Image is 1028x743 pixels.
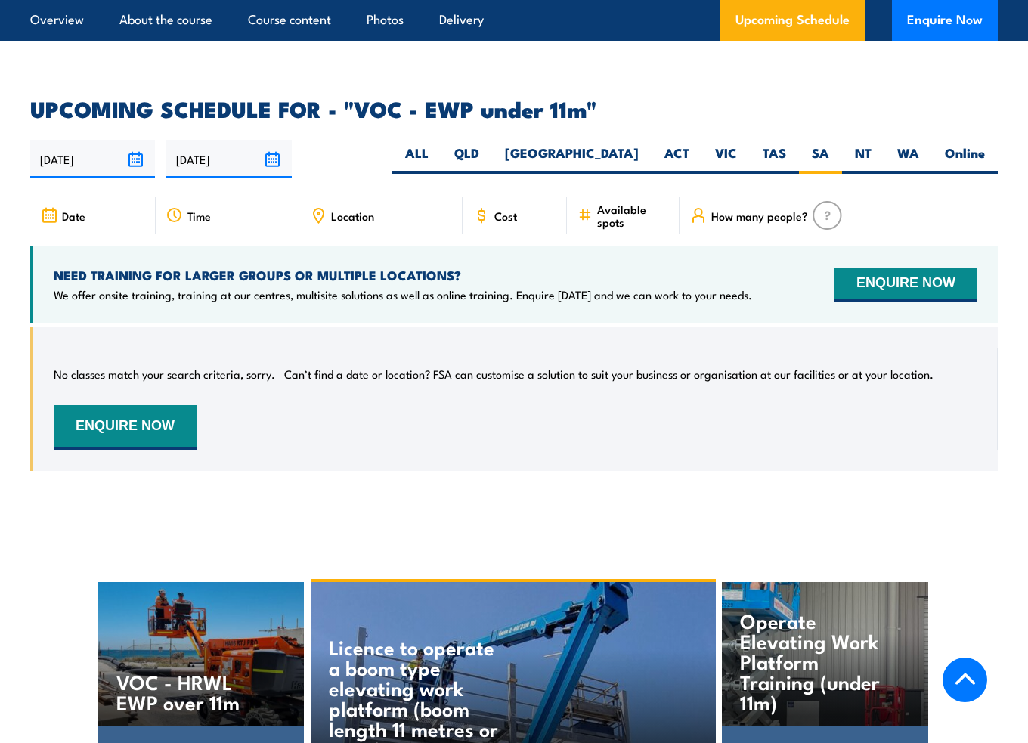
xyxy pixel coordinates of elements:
label: [GEOGRAPHIC_DATA] [492,144,652,174]
p: We offer onsite training, training at our centres, multisite solutions as well as online training... [54,287,752,302]
span: Available spots [597,203,669,228]
input: From date [30,140,155,178]
label: ALL [392,144,441,174]
label: TAS [750,144,799,174]
button: ENQUIRE NOW [834,268,977,302]
label: ACT [652,144,702,174]
p: No classes match your search criteria, sorry. [54,367,275,382]
span: Time [187,209,211,222]
h4: NEED TRAINING FOR LARGER GROUPS OR MULTIPLE LOCATIONS? [54,267,752,283]
span: How many people? [711,209,808,222]
label: WA [884,144,932,174]
label: VIC [702,144,750,174]
label: QLD [441,144,492,174]
h4: VOC - HRWL EWP over 11m [116,671,274,712]
span: Date [62,209,85,222]
p: Can’t find a date or location? FSA can customise a solution to suit your business or organisation... [284,367,934,382]
h4: Operate Elevating Work Platform Training (under 11m) [740,610,897,712]
span: Location [331,209,374,222]
label: Online [932,144,998,174]
button: ENQUIRE NOW [54,405,197,450]
label: NT [842,144,884,174]
label: SA [799,144,842,174]
input: To date [166,140,291,178]
h2: UPCOMING SCHEDULE FOR - "VOC - EWP under 11m" [30,98,998,118]
span: Cost [494,209,517,222]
